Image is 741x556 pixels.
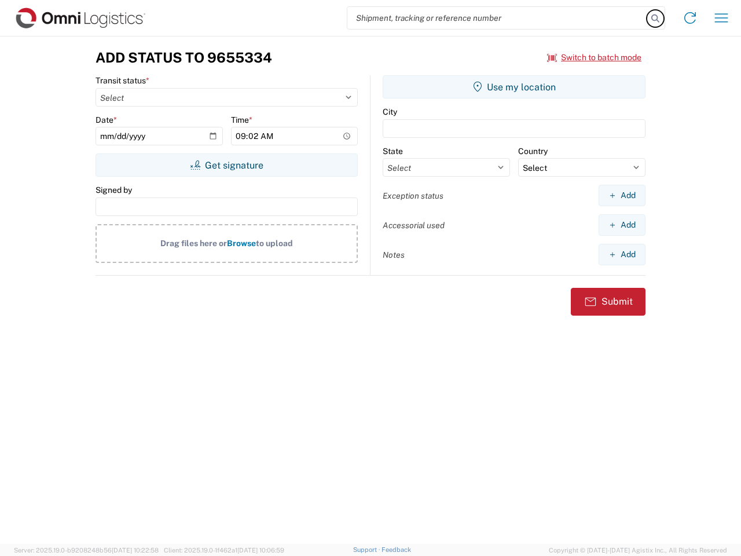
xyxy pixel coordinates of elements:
[96,185,132,195] label: Signed by
[383,191,443,201] label: Exception status
[383,75,645,98] button: Use my location
[347,7,647,29] input: Shipment, tracking or reference number
[599,214,645,236] button: Add
[96,115,117,125] label: Date
[227,239,256,248] span: Browse
[383,146,403,156] label: State
[353,546,382,553] a: Support
[14,547,159,554] span: Server: 2025.19.0-b9208248b56
[381,546,411,553] a: Feedback
[96,153,358,177] button: Get signature
[160,239,227,248] span: Drag files here or
[547,48,641,67] button: Switch to batch mode
[164,547,284,554] span: Client: 2025.19.0-1f462a1
[571,288,645,316] button: Submit
[383,220,445,231] label: Accessorial used
[96,75,149,86] label: Transit status
[237,547,284,554] span: [DATE] 10:06:59
[112,547,159,554] span: [DATE] 10:22:58
[256,239,293,248] span: to upload
[383,107,397,117] label: City
[599,185,645,206] button: Add
[96,49,272,66] h3: Add Status to 9655334
[549,545,727,555] span: Copyright © [DATE]-[DATE] Agistix Inc., All Rights Reserved
[518,146,548,156] label: Country
[383,250,405,260] label: Notes
[599,244,645,265] button: Add
[231,115,252,125] label: Time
